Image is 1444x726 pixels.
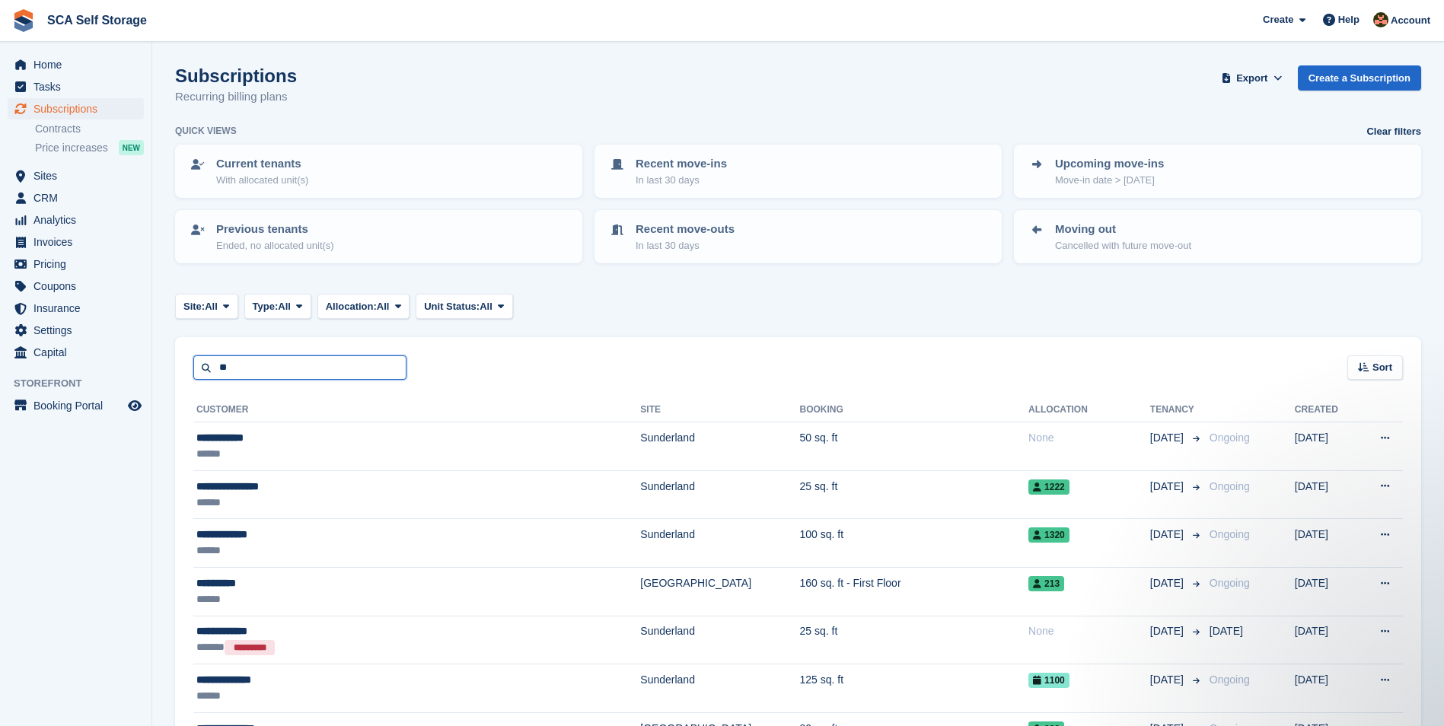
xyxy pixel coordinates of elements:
[800,567,1029,616] td: 160 sq. ft - First Floor
[1298,65,1421,91] a: Create a Subscription
[8,275,144,297] a: menu
[1210,577,1250,589] span: Ongoing
[1295,567,1357,616] td: [DATE]
[175,65,297,86] h1: Subscriptions
[1055,173,1164,188] p: Move-in date > [DATE]
[175,124,237,138] h6: Quick views
[424,299,480,314] span: Unit Status:
[1210,480,1250,492] span: Ongoing
[119,140,144,155] div: NEW
[193,398,640,422] th: Customer
[1028,479,1069,495] span: 1222
[640,470,799,519] td: Sunderland
[1055,238,1191,253] p: Cancelled with future move-out
[1295,519,1357,568] td: [DATE]
[33,76,125,97] span: Tasks
[1295,470,1357,519] td: [DATE]
[1219,65,1286,91] button: Export
[33,231,125,253] span: Invoices
[1210,431,1250,444] span: Ongoing
[636,173,727,188] p: In last 30 days
[1210,528,1250,540] span: Ongoing
[183,299,205,314] span: Site:
[33,320,125,341] span: Settings
[1150,575,1187,591] span: [DATE]
[1210,625,1243,637] span: [DATE]
[8,342,144,363] a: menu
[177,212,581,262] a: Previous tenants Ended, no allocated unit(s)
[35,139,144,156] a: Price increases NEW
[596,146,1000,196] a: Recent move-ins In last 30 days
[1263,12,1293,27] span: Create
[480,299,492,314] span: All
[41,8,153,33] a: SCA Self Storage
[1028,430,1150,446] div: None
[8,395,144,416] a: menu
[278,299,291,314] span: All
[205,299,218,314] span: All
[640,616,799,664] td: Sunderland
[8,98,144,119] a: menu
[33,253,125,275] span: Pricing
[1028,623,1150,639] div: None
[1150,430,1187,446] span: [DATE]
[253,299,279,314] span: Type:
[596,212,1000,262] a: Recent move-outs In last 30 days
[1236,71,1267,86] span: Export
[175,88,297,106] p: Recurring billing plans
[1150,672,1187,688] span: [DATE]
[8,253,144,275] a: menu
[8,231,144,253] a: menu
[640,398,799,422] th: Site
[1391,13,1430,28] span: Account
[1015,146,1420,196] a: Upcoming move-ins Move-in date > [DATE]
[1015,212,1420,262] a: Moving out Cancelled with future move-out
[1028,398,1150,422] th: Allocation
[800,422,1029,471] td: 50 sq. ft
[800,470,1029,519] td: 25 sq. ft
[33,298,125,319] span: Insurance
[636,238,735,253] p: In last 30 days
[800,664,1029,713] td: 125 sq. ft
[636,155,727,173] p: Recent move-ins
[126,396,144,415] a: Preview store
[1295,616,1357,664] td: [DATE]
[800,616,1029,664] td: 25 sq. ft
[216,173,308,188] p: With allocated unit(s)
[35,122,144,136] a: Contracts
[640,422,799,471] td: Sunderland
[216,155,308,173] p: Current tenants
[216,238,334,253] p: Ended, no allocated unit(s)
[8,54,144,75] a: menu
[1150,623,1187,639] span: [DATE]
[1366,124,1421,139] a: Clear filters
[8,320,144,341] a: menu
[1150,527,1187,543] span: [DATE]
[1373,12,1388,27] img: Sarah Race
[640,664,799,713] td: Sunderland
[1295,664,1357,713] td: [DATE]
[1028,673,1069,688] span: 1100
[1338,12,1360,27] span: Help
[33,187,125,209] span: CRM
[640,519,799,568] td: Sunderland
[1150,398,1203,422] th: Tenancy
[800,519,1029,568] td: 100 sq. ft
[8,165,144,186] a: menu
[8,76,144,97] a: menu
[216,221,334,238] p: Previous tenants
[416,294,512,319] button: Unit Status: All
[33,275,125,297] span: Coupons
[317,294,410,319] button: Allocation: All
[1150,479,1187,495] span: [DATE]
[1028,527,1069,543] span: 1320
[640,567,799,616] td: [GEOGRAPHIC_DATA]
[175,294,238,319] button: Site: All
[33,54,125,75] span: Home
[244,294,311,319] button: Type: All
[1372,360,1392,375] span: Sort
[33,165,125,186] span: Sites
[1028,576,1064,591] span: 213
[1295,398,1357,422] th: Created
[12,9,35,32] img: stora-icon-8386f47178a22dfd0bd8f6a31ec36ba5ce8667c1dd55bd0f319d3a0aa187defe.svg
